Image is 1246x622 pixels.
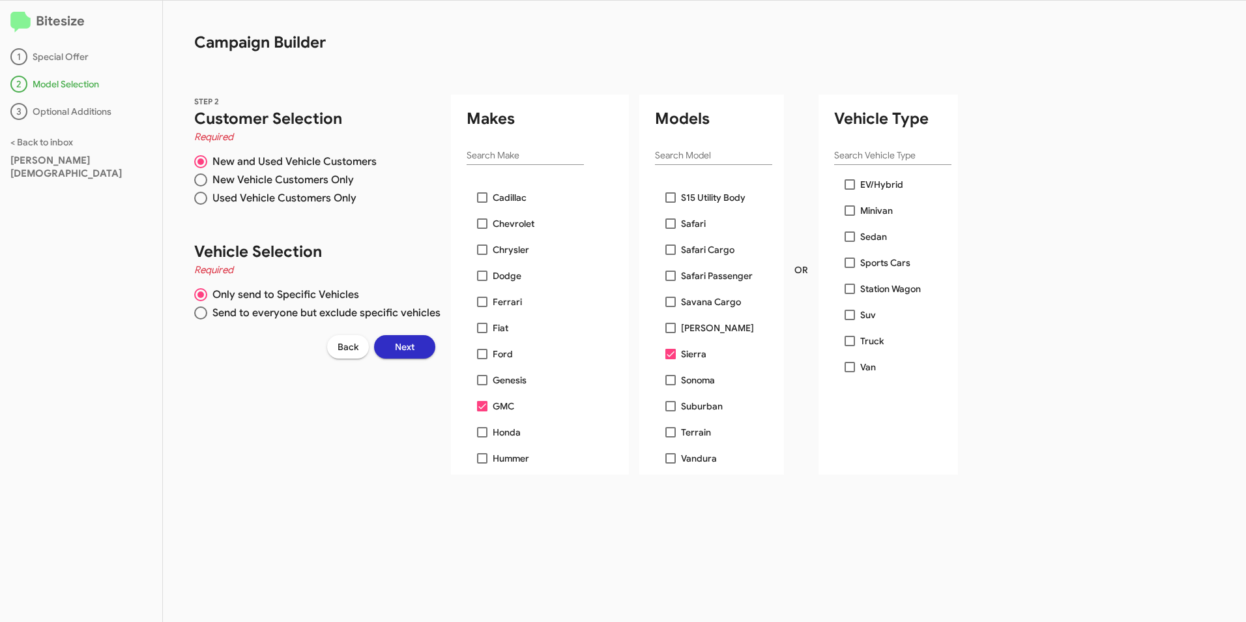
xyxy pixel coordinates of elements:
span: Next [395,335,414,359]
span: Honda [493,424,521,440]
a: < Back to inbox [10,136,73,148]
span: Only send to Specific Vehicles [207,288,359,301]
span: S15 Utility Body [681,190,746,205]
div: [PERSON_NAME][DEMOGRAPHIC_DATA] [10,154,152,180]
span: OR [794,263,808,276]
span: GMC [493,398,514,414]
h4: Required [194,262,441,278]
span: Savana Cargo [681,294,741,310]
span: Send to everyone but exclude specific vehicles [207,306,441,319]
span: Sierra [681,346,706,362]
h4: Required [194,129,441,145]
span: EV/Hybrid [860,177,903,192]
h1: Vehicle Type [834,108,959,129]
span: Back [338,335,358,359]
h1: Customer Selection [194,108,441,129]
span: Chevrolet [493,216,534,231]
button: Back [327,335,369,359]
span: Safari Passenger [681,268,753,284]
span: Minivan [860,203,893,218]
span: Used Vehicle Customers Only [207,192,356,205]
span: Sedan [860,229,887,244]
span: Fiat [493,320,508,336]
span: Dodge [493,268,521,284]
span: STEP 2 [194,96,219,106]
div: Optional Additions [10,103,152,120]
span: Station Wagon [860,281,921,297]
h1: Campaign Builder [163,1,915,53]
span: Van [860,359,876,375]
span: Ford [493,346,513,362]
span: Truck [860,333,884,349]
span: Ferrari [493,294,522,310]
span: New and Used Vehicle Customers [207,155,377,168]
h1: Makes [467,108,629,129]
span: Genesis [493,372,527,388]
span: [PERSON_NAME] [681,320,754,336]
div: Model Selection [10,76,152,93]
span: Sonoma [681,372,715,388]
span: Safari [681,216,706,231]
span: Chrysler [493,242,529,258]
span: Sports Cars [860,255,910,271]
span: Hummer [493,451,529,466]
div: Special Offer [10,48,152,65]
h1: Vehicle Selection [194,241,441,262]
span: Safari Cargo [681,242,734,258]
div: 1 [10,48,27,65]
button: Next [374,335,435,359]
span: New Vehicle Customers Only [207,173,354,186]
span: Suburban [681,398,723,414]
span: Suv [860,307,876,323]
h2: Bitesize [10,11,152,33]
img: logo-minimal.svg [10,12,31,33]
span: Terrain [681,424,711,440]
span: Vandura [681,451,717,466]
h1: Models [655,108,784,129]
div: 2 [10,76,27,93]
span: Cadillac [493,190,527,205]
div: 3 [10,103,27,120]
